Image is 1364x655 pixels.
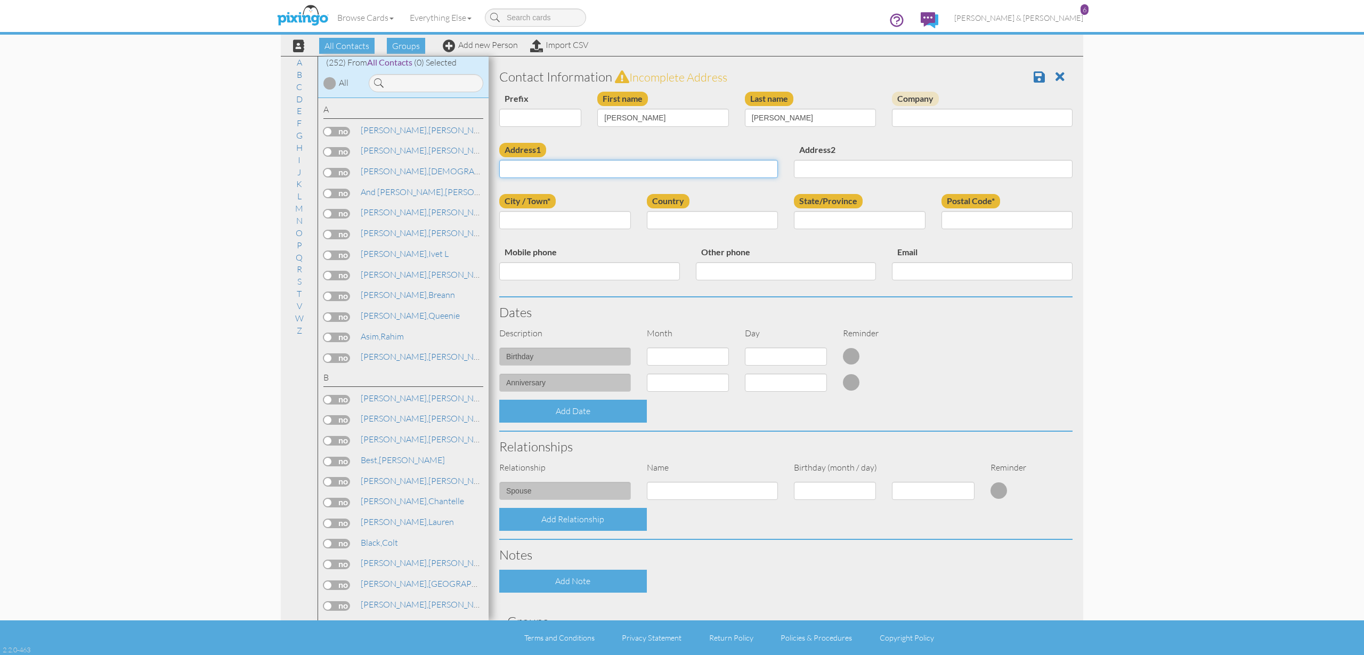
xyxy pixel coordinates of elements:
a: Rahim [360,330,405,343]
span: Asim, [361,331,380,342]
img: comments.svg [921,12,938,28]
a: [PERSON_NAME] [360,474,496,487]
a: [PERSON_NAME] [360,268,496,281]
span: Black, [361,537,382,548]
a: J [292,166,306,179]
a: A [291,56,307,69]
input: Search cards [485,9,586,27]
a: I [293,153,306,166]
a: P [291,239,307,252]
a: R [291,263,307,276]
div: Add Note [499,570,647,593]
div: Reminder [835,327,933,339]
a: Queenie [360,309,461,322]
span: Groups [387,38,425,54]
a: D [291,93,308,106]
label: Last name [745,92,793,106]
a: [PERSON_NAME] [360,412,496,425]
span: [PERSON_NAME], [361,434,428,444]
a: Copyright Policy [880,633,934,642]
span: [PERSON_NAME], [361,166,428,176]
div: Add Date [499,400,647,423]
a: L [292,190,307,203]
a: [PERSON_NAME] [360,392,496,405]
input: (e.g. Friend, Daughter) [499,482,631,500]
a: Return Policy [709,633,753,642]
h3: Contact Information [499,70,1073,84]
a: Policies & Procedures [781,633,852,642]
span: [PERSON_NAME], [361,496,428,506]
a: E [291,104,307,117]
span: [PERSON_NAME], [361,516,428,527]
label: Other phone [696,245,756,260]
a: Add new Person [443,39,518,50]
span: (0) Selected [414,57,457,68]
span: [PERSON_NAME], [361,578,428,589]
span: [PERSON_NAME] & [PERSON_NAME] [954,13,1083,22]
span: [PERSON_NAME], [361,475,428,486]
a: Chantelle [360,495,465,507]
span: [PERSON_NAME], [361,393,428,403]
h3: Relationships [499,440,1073,454]
div: Add Relationship [499,508,647,531]
a: [PERSON_NAME] [360,433,496,446]
a: Browse Cards [329,4,402,31]
label: State/Province [794,194,863,208]
a: V [291,300,307,312]
a: W [290,312,309,325]
a: [PERSON_NAME] [360,556,496,569]
a: K [291,177,307,190]
a: [GEOGRAPHIC_DATA] [360,577,514,590]
span: [PERSON_NAME], [361,310,428,321]
div: All [339,77,348,89]
label: Address1 [499,143,546,157]
label: Mobile phone [499,245,562,260]
label: City / Town* [499,194,556,208]
a: Z [291,324,307,337]
span: All Contacts [319,38,375,54]
a: F [291,117,307,130]
div: Reminder [983,462,1032,474]
a: [DEMOGRAPHIC_DATA] [360,165,522,177]
span: Best, [361,455,379,465]
a: [PERSON_NAME] [360,144,496,157]
span: All Contacts [367,57,412,67]
span: [PERSON_NAME], [361,207,428,217]
a: C [291,80,307,93]
label: Country [647,194,689,208]
a: [PERSON_NAME] [360,350,496,363]
a: G [291,129,308,142]
span: [PERSON_NAME], [361,557,428,568]
a: B [291,68,307,81]
a: [PERSON_NAME] [360,598,496,611]
a: N [291,214,308,227]
a: Import CSV [530,39,588,50]
a: [PERSON_NAME] [360,124,496,136]
a: Q [290,251,308,264]
h3: Notes [499,548,1073,562]
div: Month [639,327,737,339]
span: [PERSON_NAME], [361,619,428,630]
h3: Groups [507,614,1065,628]
span: [PERSON_NAME], [361,599,428,610]
div: Description [491,327,639,339]
span: [PERSON_NAME], [361,125,428,135]
a: Privacy Statement [622,633,681,642]
a: [PERSON_NAME] & [PERSON_NAME] 6 [946,4,1091,31]
div: Day [737,327,835,339]
span: [PERSON_NAME], [361,145,428,156]
div: 6 [1081,4,1089,15]
label: Prefix [499,92,534,106]
a: Lauren [360,515,455,528]
a: [PERSON_NAME] [360,206,496,219]
a: M [290,202,308,215]
div: A [323,103,483,119]
div: 2.2.0-463 [3,645,30,654]
label: Address2 [794,143,841,157]
div: (252) From [318,56,489,69]
a: T [291,287,307,300]
a: [PERSON_NAME] [360,185,588,198]
div: Name [639,462,786,474]
a: S [292,275,307,288]
span: [PERSON_NAME], [361,269,428,280]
